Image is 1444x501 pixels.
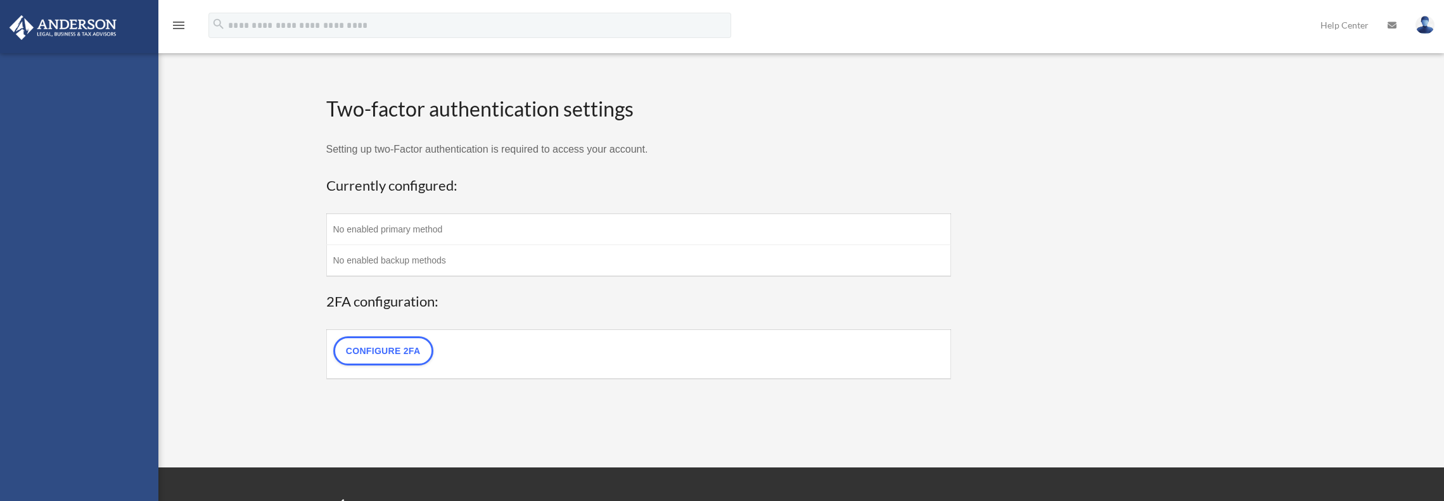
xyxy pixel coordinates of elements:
h3: Currently configured: [326,176,952,196]
a: menu [171,22,186,33]
img: Anderson Advisors Platinum Portal [6,15,120,40]
a: Configure 2FA [333,336,433,365]
h2: Two-factor authentication settings [326,95,952,124]
td: No enabled backup methods [326,245,951,277]
td: No enabled primary method [326,214,951,245]
i: search [212,17,226,31]
i: menu [171,18,186,33]
p: Setting up two-Factor authentication is required to access your account. [326,141,952,158]
h3: 2FA configuration: [326,292,952,312]
img: User Pic [1415,16,1434,34]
